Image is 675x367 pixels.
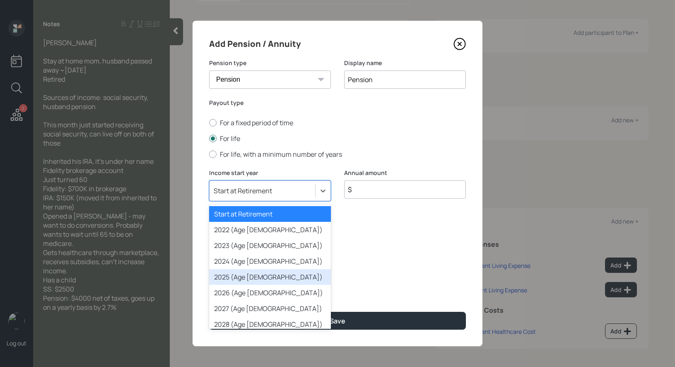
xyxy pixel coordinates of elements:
[209,222,331,238] div: 2022 (Age [DEMOGRAPHIC_DATA])
[209,285,331,301] div: 2026 (Age [DEMOGRAPHIC_DATA])
[344,59,466,67] label: Display name
[209,316,331,332] div: 2028 (Age [DEMOGRAPHIC_DATA])
[209,312,466,330] button: Save
[209,118,466,127] label: For a fixed period of time
[209,99,466,107] label: Payout type
[209,253,331,269] div: 2024 (Age [DEMOGRAPHIC_DATA])
[209,238,331,253] div: 2023 (Age [DEMOGRAPHIC_DATA])
[330,316,345,326] div: Save
[209,150,466,159] label: For life, with a minimum number of years
[209,169,331,177] label: Income start year
[209,301,331,316] div: 2027 (Age [DEMOGRAPHIC_DATA])
[209,37,301,51] h4: Add Pension / Annuity
[344,169,466,177] label: Annual amount
[209,59,331,67] label: Pension type
[214,186,272,195] div: Start at Retirement
[209,206,331,222] div: Start at Retirement
[209,269,331,285] div: 2025 (Age [DEMOGRAPHIC_DATA])
[209,134,466,143] label: For life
